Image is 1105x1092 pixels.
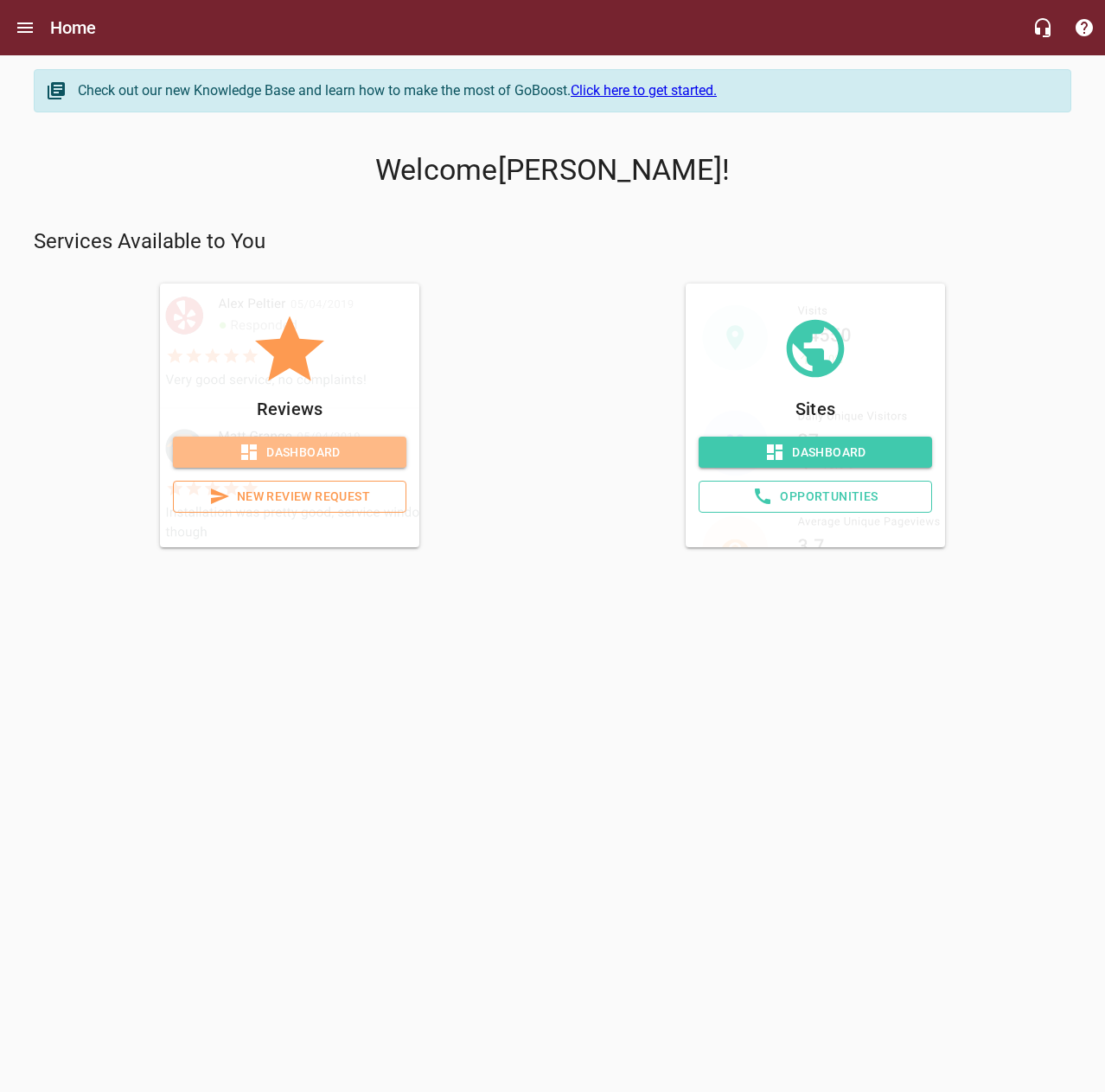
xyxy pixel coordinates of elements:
h6: Home [50,14,97,42]
span: Dashboard [187,442,393,463]
span: Dashboard [712,442,918,463]
p: Services Available to You [34,228,1071,256]
button: Live Chat [1022,7,1063,48]
p: Welcome [PERSON_NAME] ! [34,153,1071,188]
p: Sites [699,395,932,423]
p: Reviews [173,395,406,423]
a: Click here to get started. [571,82,717,99]
a: Dashboard [173,437,406,469]
a: Dashboard [699,437,932,469]
a: Opportunities [699,481,932,513]
span: New Review Request [188,486,392,508]
a: New Review Request [173,481,406,513]
button: Open drawer [4,7,46,48]
span: Opportunities [713,486,917,508]
div: Check out our new Knowledge Base and learn how to make the most of GoBoost. [78,80,1053,101]
button: Support Portal [1063,7,1105,48]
